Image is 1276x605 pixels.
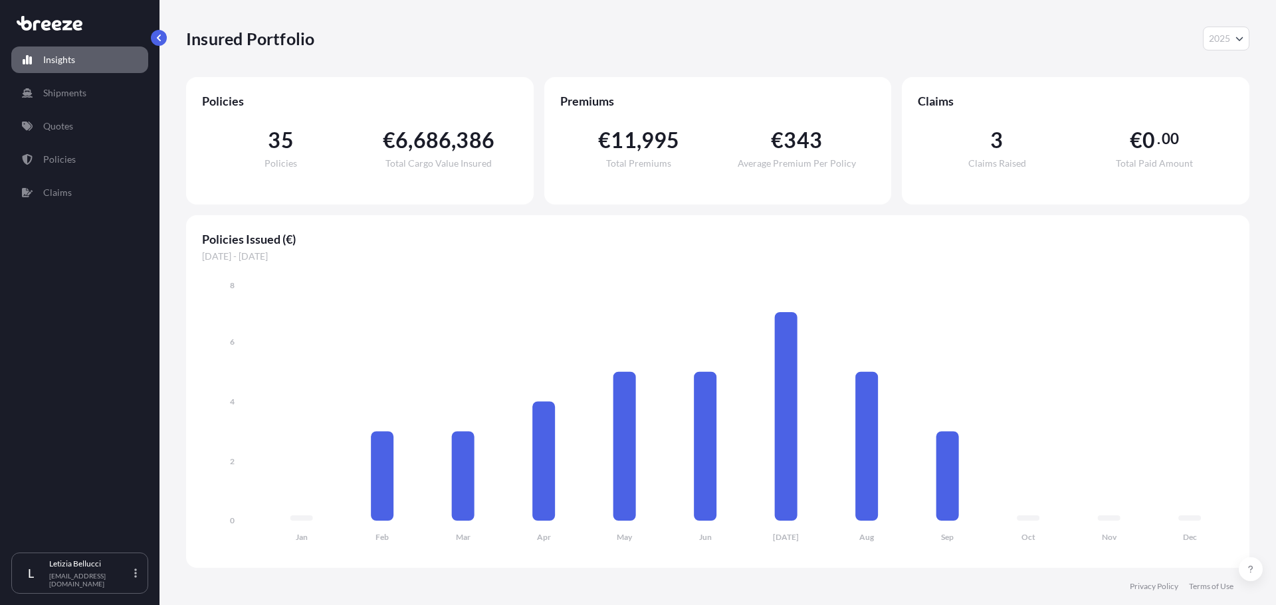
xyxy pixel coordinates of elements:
span: Total Premiums [606,159,671,168]
a: Policies [11,146,148,173]
span: L [28,566,34,580]
tspan: Feb [375,532,389,542]
span: 35 [268,130,293,151]
span: Claims Raised [968,159,1026,168]
tspan: Jun [699,532,712,542]
tspan: 4 [230,396,235,406]
p: Shipments [43,86,86,100]
span: Total Cargo Value Insured [385,159,492,168]
span: 2025 [1209,32,1230,45]
p: Letizia Bellucci [49,559,132,569]
tspan: Oct [1021,532,1035,542]
tspan: 6 [230,337,235,347]
tspan: Apr [537,532,551,542]
p: Claims [43,186,72,199]
tspan: Dec [1183,532,1197,542]
tspan: Aug [859,532,875,542]
a: Quotes [11,113,148,139]
tspan: Jan [296,532,308,542]
span: 3 [990,130,1003,151]
tspan: [DATE] [773,532,799,542]
a: Shipments [11,80,148,106]
span: , [451,130,456,151]
span: 6 [395,130,408,151]
span: Policies Issued (€) [202,231,1233,247]
span: 00 [1162,133,1179,144]
tspan: Nov [1102,532,1117,542]
tspan: Mar [456,532,471,542]
tspan: Sep [941,532,954,542]
p: Policies [43,153,76,166]
a: Privacy Policy [1130,581,1178,592]
span: Claims [918,93,1233,109]
tspan: 0 [230,515,235,525]
tspan: May [617,532,633,542]
span: 0 [1142,130,1155,151]
span: 343 [784,130,822,151]
span: . [1157,133,1160,144]
a: Insights [11,46,148,73]
span: Average Premium Per Policy [738,159,856,168]
p: Insured Portfolio [186,28,314,49]
a: Terms of Use [1189,581,1233,592]
span: , [408,130,413,151]
a: Claims [11,179,148,206]
button: Year Selector [1203,27,1249,50]
span: , [637,130,641,151]
span: Premiums [560,93,876,109]
span: Policies [265,159,297,168]
span: 11 [611,130,636,151]
p: [EMAIL_ADDRESS][DOMAIN_NAME] [49,572,132,588]
span: Total Paid Amount [1116,159,1193,168]
tspan: 8 [230,280,235,290]
p: Quotes [43,120,73,133]
span: 386 [456,130,494,151]
span: [DATE] - [DATE] [202,250,1233,263]
span: € [383,130,395,151]
span: Policies [202,93,518,109]
span: € [1130,130,1142,151]
span: 686 [413,130,452,151]
tspan: 2 [230,456,235,466]
span: € [598,130,611,151]
span: 995 [641,130,680,151]
p: Insights [43,53,75,66]
span: € [771,130,784,151]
